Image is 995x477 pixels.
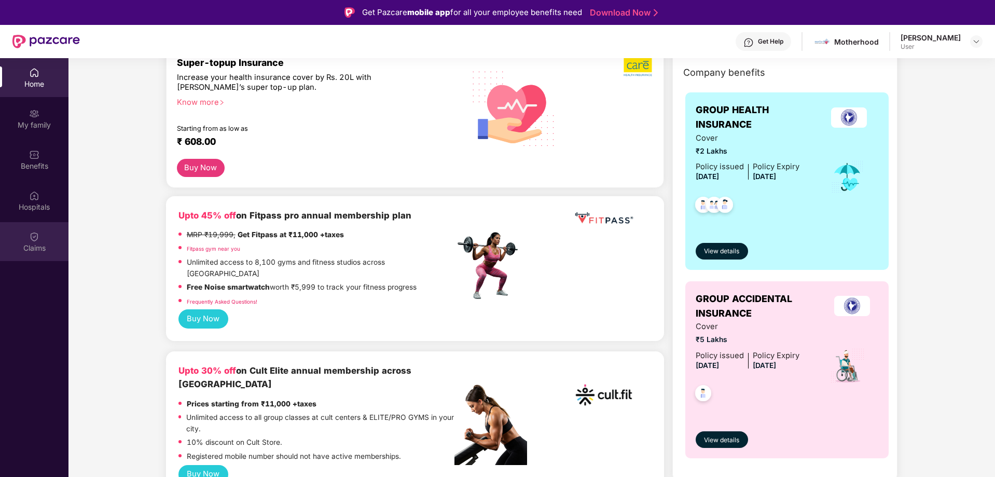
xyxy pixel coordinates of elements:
[187,283,270,291] strong: Free Noise smartwatch
[753,350,799,362] div: Policy Expiry
[178,309,228,329] button: Buy Now
[814,34,830,49] img: motherhood%20_%20logo.png
[696,321,799,333] span: Cover
[696,146,799,157] span: ₹2 Lakhs
[753,161,799,173] div: Policy Expiry
[712,194,738,219] img: svg+xml;base64,PHN2ZyB4bWxucz0iaHR0cDovL3d3dy53My5vcmcvMjAwMC9zdmciIHdpZHRoPSI0OC45NDMiIGhlaWdodD...
[407,7,450,17] strong: mobile app
[834,296,870,316] img: insurerLogo
[753,172,776,181] span: [DATE]
[177,136,445,148] div: ₹ 608.00
[753,361,776,370] span: [DATE]
[830,348,865,384] img: icon
[696,161,744,173] div: Policy issued
[29,67,39,78] img: svg+xml;base64,PHN2ZyBpZD0iSG9tZSIgeG1sbnM9Imh0dHA6Ly93d3cudzMub3JnLzIwMDAvc3ZnIiB3aWR0aD0iMjAiIG...
[590,7,655,18] a: Download Now
[178,365,411,389] b: on Cult Elite annual membership across [GEOGRAPHIC_DATA]
[186,412,454,434] p: Unlimited access to all group classes at cult centers & ELITE/PRO GYMS in your city.
[219,100,225,105] span: right
[178,210,411,221] b: on Fitpass pro annual membership plan
[743,37,754,48] img: svg+xml;base64,PHN2ZyBpZD0iSGVscC0zMngzMiIgeG1sbnM9Imh0dHA6Ly93d3cudzMub3JnLzIwMDAvc3ZnIiB3aWR0aD...
[901,43,961,51] div: User
[177,159,225,177] button: Buy Now
[696,172,719,181] span: [DATE]
[704,435,739,445] span: View details
[187,451,401,462] p: Registered mobile number should not have active memberships.
[29,108,39,119] img: svg+xml;base64,PHN2ZyB3aWR0aD0iMjAiIGhlaWdodD0iMjAiIHZpZXdCb3g9IjAgMCAyMCAyMCIgZmlsbD0ibm9uZSIgeG...
[454,229,527,302] img: fpp.png
[362,6,582,19] div: Get Pazcare for all your employee benefits need
[696,334,799,346] span: ₹5 Lakhs
[704,247,739,256] span: View details
[834,37,879,47] div: Motherhood
[696,103,820,132] span: GROUP HEALTH INSURANCE
[701,194,727,219] img: svg+xml;base64,PHN2ZyB4bWxucz0iaHR0cDovL3d3dy53My5vcmcvMjAwMC9zdmciIHdpZHRoPSI0OC45MTUiIGhlaWdodD...
[454,385,527,465] img: pc2.png
[29,190,39,201] img: svg+xml;base64,PHN2ZyBpZD0iSG9zcGl0YWxzIiB4bWxucz0iaHR0cDovL3d3dy53My5vcmcvMjAwMC9zdmciIHdpZHRoPS...
[683,65,765,80] span: Company benefits
[178,210,236,221] b: Upto 45% off
[187,230,236,239] del: MRP ₹19,999,
[696,361,719,370] span: [DATE]
[178,365,236,376] b: Upto 30% off
[696,132,799,144] span: Cover
[177,125,411,132] div: Starting from as low as
[187,437,282,448] p: 10% discount on Cult Store.
[573,209,635,228] img: fppp.png
[238,230,344,239] strong: Get Fitpass at ₹11,000 +taxes
[624,57,653,77] img: b5dec4f62d2307b9de63beb79f102df3.png
[696,350,744,362] div: Policy issued
[654,7,658,18] img: Stroke
[690,194,716,219] img: svg+xml;base64,PHN2ZyB4bWxucz0iaHR0cDovL3d3dy53My5vcmcvMjAwMC9zdmciIHdpZHRoPSI0OC45NDMiIGhlaWdodD...
[177,73,410,93] div: Increase your health insurance cover by Rs. 20L with [PERSON_NAME]’s super top-up plan.
[696,243,748,260] button: View details
[29,149,39,160] img: svg+xml;base64,PHN2ZyBpZD0iQmVuZWZpdHMiIHhtbG5zPSJodHRwOi8vd3d3LnczLm9yZy8yMDAwL3N2ZyIgd2lkdGg9Ij...
[464,58,563,158] img: svg+xml;base64,PHN2ZyB4bWxucz0iaHR0cDovL3d3dy53My5vcmcvMjAwMC9zdmciIHhtbG5zOnhsaW5rPSJodHRwOi8vd3...
[758,37,783,46] div: Get Help
[972,37,980,46] img: svg+xml;base64,PHN2ZyBpZD0iRHJvcGRvd24tMzJ4MzIiIHhtbG5zPSJodHRwOi8vd3d3LnczLm9yZy8yMDAwL3N2ZyIgd2...
[187,257,454,279] p: Unlimited access to 8,100 gyms and fitness studios across [GEOGRAPHIC_DATA]
[12,35,80,48] img: New Pazcare Logo
[696,431,748,448] button: View details
[177,57,455,68] div: Super-topup Insurance
[831,107,867,128] img: insurerLogo
[187,246,240,252] a: Fitpass gym near you
[177,98,449,105] div: Know more
[573,364,635,426] img: cult.png
[831,160,864,194] img: icon
[187,282,417,293] p: worth ₹5,999 to track your fitness progress
[187,298,257,305] a: Frequently Asked Questions!
[344,7,355,18] img: Logo
[29,231,39,242] img: svg+xml;base64,PHN2ZyBpZD0iQ2xhaW0iIHhtbG5zPSJodHRwOi8vd3d3LnczLm9yZy8yMDAwL3N2ZyIgd2lkdGg9IjIwIi...
[696,292,825,321] span: GROUP ACCIDENTAL INSURANCE
[690,382,716,407] img: svg+xml;base64,PHN2ZyB4bWxucz0iaHR0cDovL3d3dy53My5vcmcvMjAwMC9zdmciIHdpZHRoPSI0OC45NDMiIGhlaWdodD...
[187,400,316,408] strong: Prices starting from ₹11,000 +taxes
[901,33,961,43] div: [PERSON_NAME]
